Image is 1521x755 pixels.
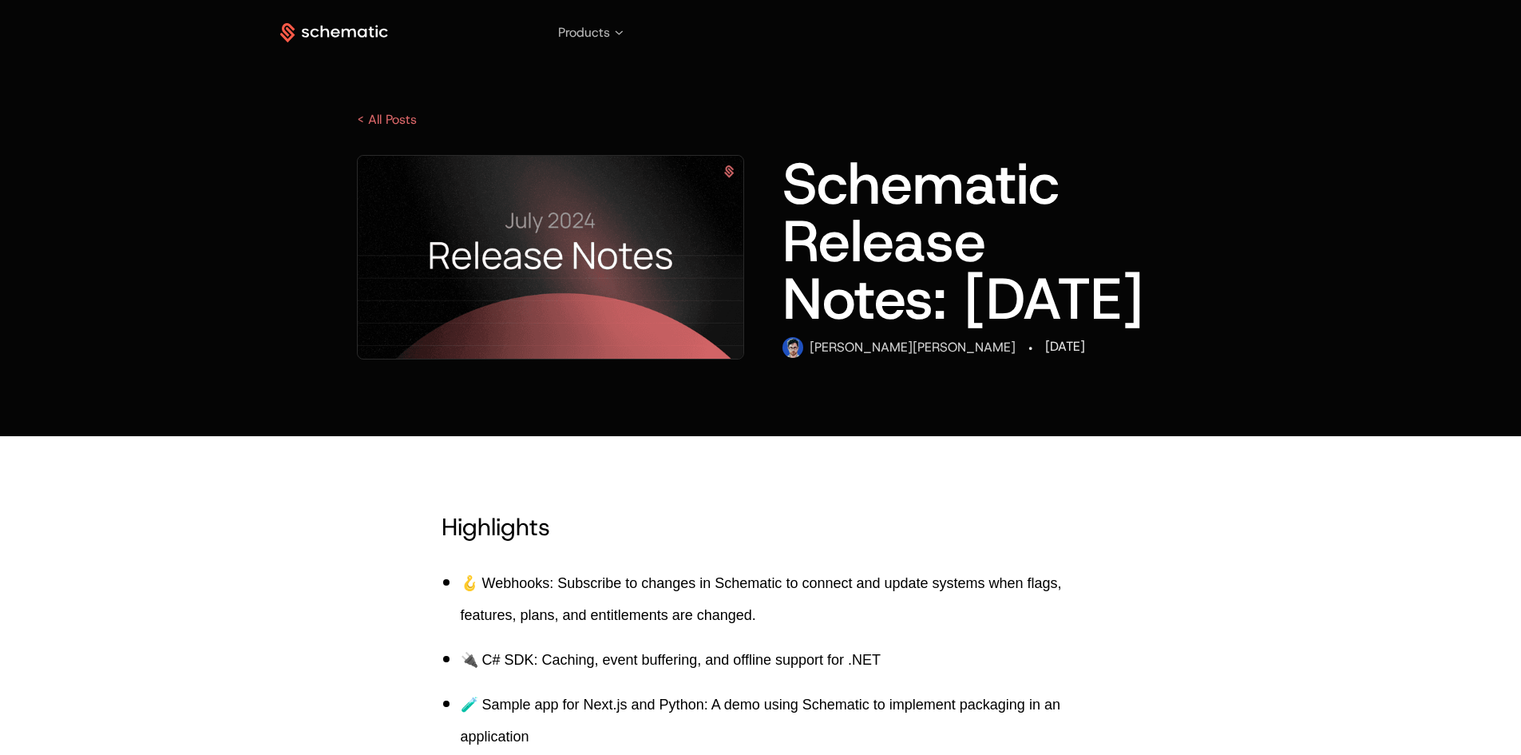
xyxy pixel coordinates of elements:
h3: Highlights [442,513,1080,542]
p: 🔌 C# SDK: Caching, event buffering, and offline support for .NET [461,644,1080,676]
a: < All Posts [357,111,417,128]
div: [DATE] [1045,337,1085,356]
img: july release notes [358,156,744,359]
span: Schematic Release Notes: [DATE] [782,145,1144,337]
div: [PERSON_NAME] [PERSON_NAME] [810,338,1016,357]
p: 🧪 Sample app for Next.js and Python: A demo using Schematic to implement packaging in an application [461,689,1080,753]
span: Products [558,23,610,42]
img: Gio profile image [782,337,803,358]
div: · [1028,337,1032,360]
p: 🪝 Webhooks: Subscribe to changes in Schematic to connect and update systems when flags, features,... [461,567,1080,631]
